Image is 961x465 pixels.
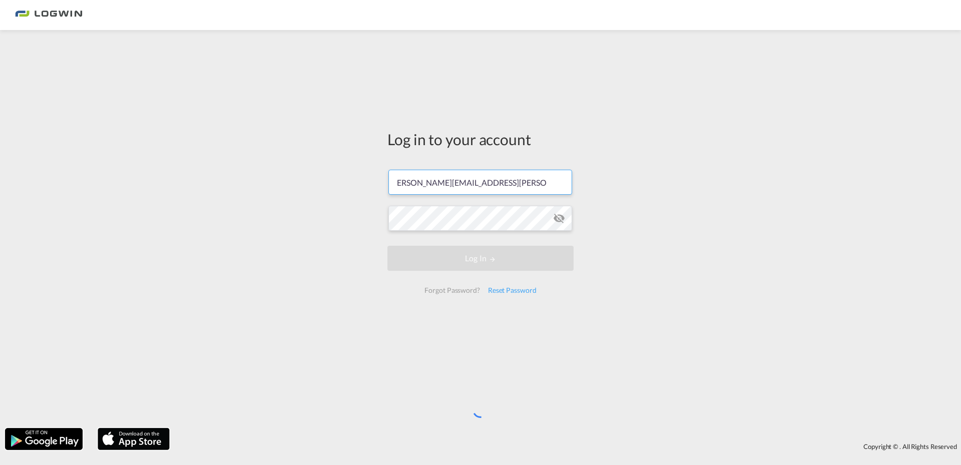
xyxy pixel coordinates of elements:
[388,170,572,195] input: Enter email/phone number
[4,427,84,451] img: google.png
[387,246,574,271] button: LOGIN
[484,281,541,299] div: Reset Password
[387,129,574,150] div: Log in to your account
[553,212,565,224] md-icon: icon-eye-off
[97,427,171,451] img: apple.png
[15,4,83,27] img: bc73a0e0d8c111efacd525e4c8ad7d32.png
[175,438,961,455] div: Copyright © . All Rights Reserved
[420,281,484,299] div: Forgot Password?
